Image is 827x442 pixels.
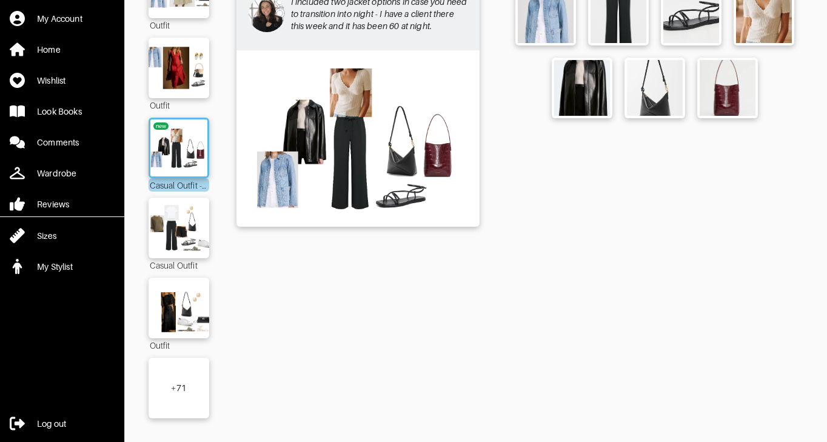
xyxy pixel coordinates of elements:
div: My Stylist [37,261,73,273]
div: Outfit [149,98,209,112]
div: Wardrobe [37,167,76,179]
div: Home [37,44,61,56]
div: Casual Outfit - day to night [149,178,209,192]
img: Outfit Casual Outfit [144,204,213,252]
img: Oversized Leather Jacket [554,60,610,116]
img: Mansur Gavriel Burgundy Bag [700,60,755,116]
div: My Account [37,13,82,25]
img: Outfit Casual Outfit - day to night [147,126,210,170]
div: Wishlist [37,75,65,87]
img: Outfit Outfit [144,44,213,92]
div: Log out [37,418,66,430]
div: Sizes [37,230,56,242]
div: Outfit [149,338,209,352]
div: Casual Outfit [149,258,209,272]
div: Outfit [149,18,209,32]
div: new [156,122,167,130]
img: LOEWE Puzzle Purse [627,60,683,116]
div: Comments [37,136,79,149]
div: Look Books [37,105,82,118]
img: Outfit Outfit [144,284,213,332]
div: Reviews [37,198,69,210]
img: Outfit Casual Outfit - day to night [243,56,474,219]
div: + 71 [171,382,186,394]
